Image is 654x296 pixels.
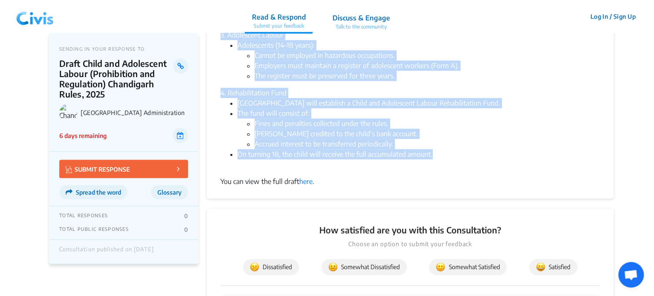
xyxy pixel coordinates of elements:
button: Satisfied [529,259,577,275]
li: The register must be preserved for three years. [255,71,600,81]
div: 4. Rehabilitation Fund [220,88,600,98]
button: Log In / Sign Up [585,10,641,23]
p: 0 [184,213,188,219]
p: 6 days remaining [59,131,107,140]
button: Dissatisfied [243,259,299,275]
img: dissatisfied.svg [250,262,259,272]
li: Employers must maintain a register of adolescent workers (Form A). [255,60,600,71]
p: 0 [184,226,188,233]
li: Fines and penalties collected under the rules. [255,118,600,129]
p: How satisfied are you with this Consultation? [220,224,600,236]
span: Satisfied [536,262,570,272]
span: Spread the word [76,189,121,196]
div: Consultation published on [DATE] [59,246,154,257]
a: here [299,177,313,186]
div: 3. Adolescent Labour [220,30,600,40]
li: [GEOGRAPHIC_DATA] will establish a Child and Adolescent Labour Rehabilitation Fund. [237,98,600,108]
p: Discuss & Engage [332,13,390,23]
p: Draft Child and Adolescent Labour (Prohibition and Regulation) Chandigarh Rules, 2025 [59,58,173,99]
span: Glossary [157,189,182,196]
p: [GEOGRAPHIC_DATA] Administration [81,109,188,116]
p: Submit your feedback [252,22,306,30]
span: Somewhat Dissatisfied [328,262,400,272]
p: TOTAL PUBLIC RESPONSES [59,226,129,233]
p: TOTAL RESPONSES [59,213,108,219]
img: navlogo.png [13,4,57,29]
button: Glossary [151,185,188,199]
p: Read & Respond [252,12,306,22]
img: satisfied.svg [536,262,545,272]
div: Open chat [618,262,644,287]
li: [PERSON_NAME] credited to the child’s bank account. [255,129,600,139]
button: Somewhat Dissatisfied [321,259,407,275]
span: Dissatisfied [250,262,292,272]
button: Spread the word [59,185,127,199]
li: On turning 18, the child will receive the full accumulated amount. [237,149,600,170]
p: SUBMIT RESPONSE [66,164,130,174]
span: Somewhat Satisfied [436,262,500,272]
li: Accrued interest to be transferred periodically. [255,139,600,149]
img: somewhat_dissatisfied.svg [328,262,338,272]
li: Cannot be employed in hazardous occupations. [255,50,600,60]
p: Talk to the community [332,23,390,31]
img: Chandigarh Administration logo [59,103,77,121]
p: SENDING IN YOUR RESPONSE TO [59,46,188,52]
li: Adolescents (14–18 years): [237,40,600,81]
img: somewhat_satisfied.svg [436,262,445,272]
img: Vector.jpg [66,166,72,173]
div: You can view the full draft . [220,176,600,187]
p: Choose an option to submit your feedback [220,239,600,249]
button: SUBMIT RESPONSE [59,160,188,178]
button: Somewhat Satisfied [429,259,506,275]
li: The fund will consist of: [237,108,600,149]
